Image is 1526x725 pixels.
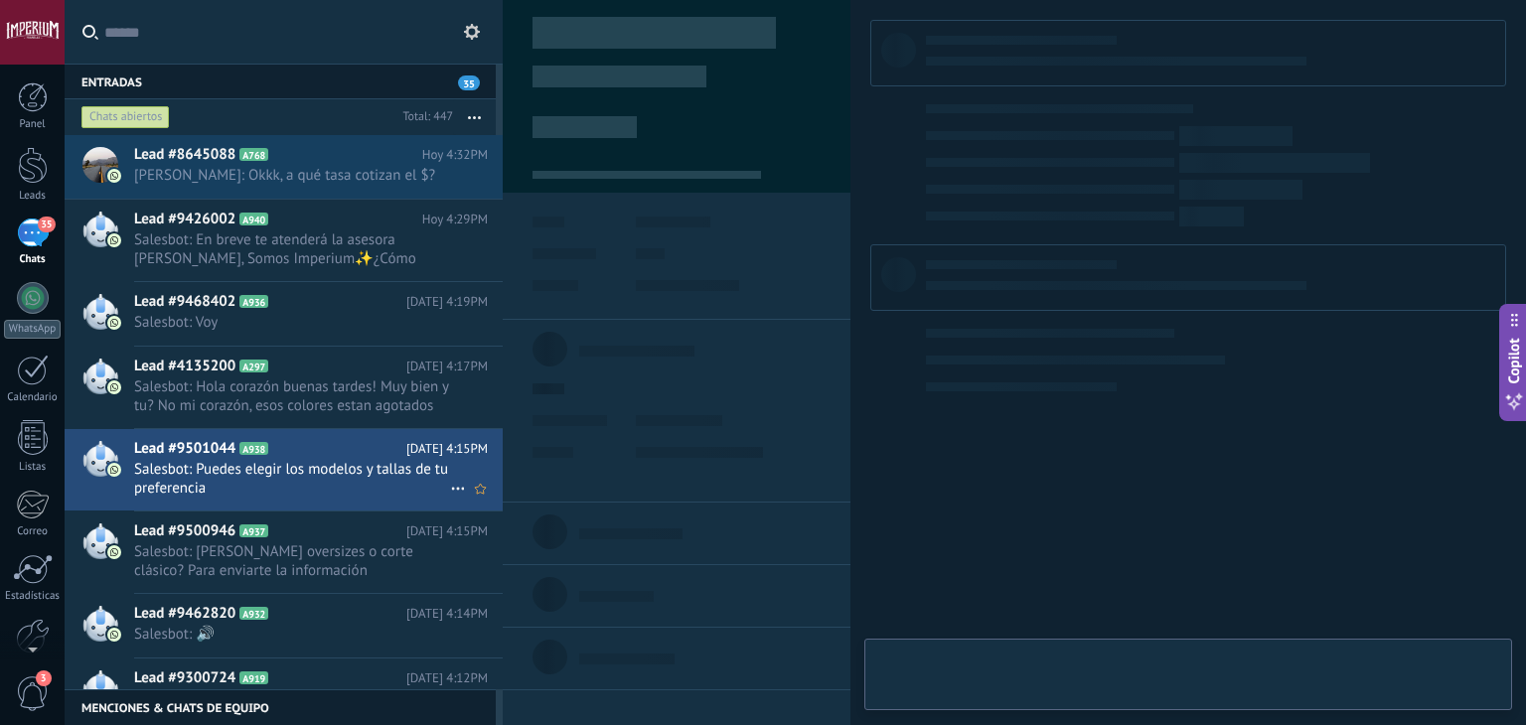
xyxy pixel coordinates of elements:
span: [DATE] 4:15PM [406,521,488,541]
span: A938 [239,442,268,455]
span: Lead #9468402 [134,292,235,312]
span: [DATE] 4:17PM [406,357,488,376]
span: A937 [239,524,268,537]
div: Estadísticas [4,590,62,603]
div: Panel [4,118,62,131]
span: Lead #9500946 [134,521,235,541]
span: Hoy 4:32PM [422,145,488,165]
div: Listas [4,461,62,474]
span: Copilot [1504,339,1524,384]
img: com.amocrm.amocrmwa.svg [107,169,121,183]
span: [DATE] 4:14PM [406,604,488,624]
span: [DATE] 4:15PM [406,439,488,459]
img: com.amocrm.amocrmwa.svg [107,380,121,394]
button: Más [453,99,496,135]
img: com.amocrm.amocrmwa.svg [107,463,121,477]
div: Correo [4,525,62,538]
div: Calendario [4,391,62,404]
span: A936 [239,295,268,308]
img: com.amocrm.amocrmwa.svg [107,628,121,642]
a: Lead #9426002 A940 Hoy 4:29PM Salesbot: En breve te atenderá la asesora [PERSON_NAME], Somos Impe... [65,200,503,281]
span: [DATE] 4:12PM [406,668,488,688]
div: Chats [4,253,62,266]
a: Lead #9501044 A938 [DATE] 4:15PM Salesbot: Puedes elegir los modelos y tallas de tu preferencia [65,429,503,510]
span: Salesbot: Puedes elegir los modelos y tallas de tu preferencia [134,460,450,498]
span: Lead #9501044 [134,439,235,459]
span: A932 [239,607,268,620]
span: 3 [36,670,52,686]
span: A297 [239,360,268,372]
a: Lead #8645088 A768 Hoy 4:32PM [PERSON_NAME]: Okkk, a qué tasa cotizan el $? [65,135,503,199]
div: Leads [4,190,62,203]
div: Entradas [65,64,496,99]
img: com.amocrm.amocrmwa.svg [107,545,121,559]
span: A768 [239,148,268,161]
span: [PERSON_NAME]: Okkk, a qué tasa cotizan el $? [134,166,450,185]
a: Lead #9468402 A936 [DATE] 4:19PM Salesbot: Voy [65,282,503,346]
span: Lead #9300724 [134,668,235,688]
span: Hoy 4:29PM [422,210,488,229]
a: Lead #9300724 A919 [DATE] 4:12PM [65,658,503,722]
span: Salesbot: En breve te atenderá la asesora [PERSON_NAME], Somos Imperium✨¿Cómo puedo ayudarte? [134,230,450,268]
span: Lead #4135200 [134,357,235,376]
span: Salesbot: Voy [134,313,450,332]
span: [DATE] 4:19PM [406,292,488,312]
span: A940 [239,213,268,225]
div: WhatsApp [4,320,61,339]
span: Salesbot: [PERSON_NAME] oversizes o corte clásico? Para enviarte la información correspondiente? [134,542,450,580]
span: Lead #9426002 [134,210,235,229]
img: com.amocrm.amocrmwa.svg [107,316,121,330]
span: A919 [239,671,268,684]
span: Salesbot: 🔊 [134,625,450,644]
a: Lead #4135200 A297 [DATE] 4:17PM Salesbot: Hola corazón buenas tardes! Muy bien y tu? No mi coraz... [65,347,503,428]
span: 35 [458,75,480,90]
a: Lead #9500946 A937 [DATE] 4:15PM Salesbot: [PERSON_NAME] oversizes o corte clásico? Para enviarte... [65,511,503,593]
img: com.amocrm.amocrmwa.svg [107,233,121,247]
span: Lead #9462820 [134,604,235,624]
div: Total: 447 [394,107,453,127]
span: Salesbot: Hola corazón buenas tardes! Muy bien y tu? No mi corazón, esos colores estan agotados [134,377,450,415]
div: Menciones & Chats de equipo [65,689,496,725]
span: 35 [38,217,55,232]
a: Lead #9462820 A932 [DATE] 4:14PM Salesbot: 🔊 [65,594,503,657]
span: Lead #8645088 [134,145,235,165]
div: Chats abiertos [81,105,170,129]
